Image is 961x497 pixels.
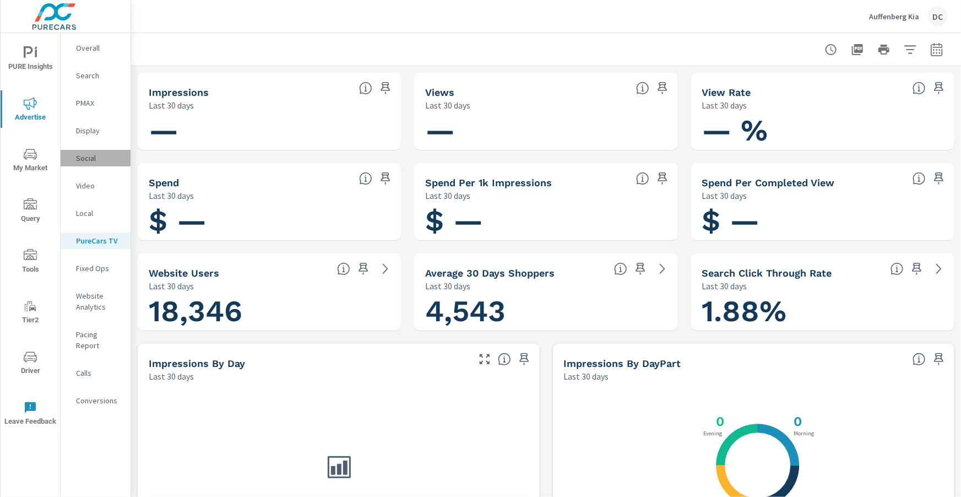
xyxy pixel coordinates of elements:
span: Save this to your personalized report [930,79,948,97]
h5: Website Users [149,267,219,279]
span: Save this to your personalized report [930,170,948,187]
span: Save this to your personalized report [908,260,926,278]
h5: Average 30 Days Shoppers [425,267,555,279]
span: PURE Insights [4,46,57,73]
p: Last 30 days [702,99,747,112]
span: Tier2 [4,300,57,327]
h5: Views [425,87,454,98]
p: Last 30 days [149,99,194,112]
p: Last 30 days [425,99,470,112]
h5: Search Click Through Rate [702,267,832,279]
span: Cost of your connected TV ad campaigns. [Source: This data is provided by the video advertising p... [359,172,372,185]
h5: Impressions by DayPart [564,358,681,369]
div: Website Analytics [61,288,131,315]
h1: — [425,112,666,149]
p: Last 30 days [149,189,194,202]
div: Overall [61,40,131,56]
p: PMAX [76,98,122,109]
p: Morning [791,431,816,436]
h3: 0 [714,414,724,429]
div: Conversions [61,392,131,409]
div: DC [928,7,948,26]
p: Overall [76,42,122,53]
div: Local [61,205,131,222]
span: Advertise [4,97,57,124]
div: Display [61,122,131,139]
div: Search [61,67,131,84]
p: PureCars TV [76,235,122,246]
button: Select Date Range [926,39,948,61]
h1: 4,543 [425,293,666,330]
button: Apply Filters [899,39,921,61]
p: Last 30 days [149,279,194,293]
h5: Impressions by Day [149,358,245,369]
button: "Export Report to PDF" [846,39,868,61]
h1: $ — [702,202,943,240]
div: PMAX [61,95,131,111]
h1: $ — [425,202,666,240]
span: Tools [4,249,57,276]
p: Video [76,180,122,191]
span: Save this to your personalized report [355,260,372,278]
span: Save this to your personalized report [632,260,649,278]
span: A rolling 30 day total of daily Shoppers on the dealership website, averaged over the selected da... [614,262,627,275]
span: Number of times your connected TV ad was viewed completely by a user. [Source: This data is provi... [636,82,649,95]
a: See more details in report [654,260,671,278]
span: Percentage of users who viewed your campaigns who clicked through to your website. For example, i... [891,262,904,275]
span: Number of times your connected TV ad was presented to a user. [Source: This data is provided by t... [359,82,372,95]
h5: Impressions [149,87,209,98]
h1: 1.88% [702,293,943,330]
div: Social [61,150,131,166]
h5: Spend [149,177,179,188]
span: Unique website visitors over the selected time period. [Source: Website Analytics] [337,262,350,275]
p: Last 30 days [702,279,747,293]
p: Last 30 days [564,370,609,383]
a: See more details in report [377,260,394,278]
span: Query [4,198,57,225]
p: Fixed Ops [76,263,122,274]
span: Total spend per 1,000 impressions. [Source: This data is provided by the video advertising platform] [636,172,649,185]
span: My Market [4,148,57,175]
span: Leave Feedback [4,401,57,428]
a: See more details in report [930,260,948,278]
span: The number of impressions, broken down by the day of the week they occurred. [498,353,511,366]
span: Save this to your personalized report [515,350,533,368]
div: PureCars TV [61,233,131,249]
p: Calls [76,368,122,379]
p: Local [76,208,122,219]
h3: 0 [791,414,802,429]
span: Total spend per 1,000 impressions. [Source: This data is provided by the video advertising platform] [913,172,926,185]
div: Pacing Report [61,326,131,354]
div: nav menu [1,33,60,439]
span: Save this to your personalized report [654,170,671,187]
p: Conversions [76,395,122,406]
span: Save this to your personalized report [377,79,394,97]
div: Calls [61,365,131,381]
p: Last 30 days [425,279,470,293]
div: Fixed Ops [61,260,131,277]
p: Last 30 days [425,189,470,202]
div: Video [61,177,131,194]
h1: — % [702,112,943,149]
span: Percentage of Impressions where the ad was viewed completely. “Impressions” divided by “Views”. [... [913,82,926,95]
h1: $ — [149,202,390,240]
p: Auffenberg Kia [869,12,919,21]
h1: 18,346 [149,293,390,330]
span: Driver [4,350,57,377]
p: Evening [701,431,724,436]
span: Save this to your personalized report [377,170,394,187]
span: Save this to your personalized report [930,350,948,368]
button: Print Report [873,39,895,61]
h1: — [149,112,390,149]
p: Last 30 days [149,370,194,383]
p: Social [76,153,122,164]
p: Last 30 days [702,189,747,202]
h5: Spend Per 1k Impressions [425,177,552,188]
h5: View Rate [702,87,751,98]
h5: Spend Per Completed View [702,177,835,188]
p: Display [76,125,122,136]
p: Pacing Report [76,329,122,351]
span: Save this to your personalized report [654,79,671,97]
p: Search [76,70,122,81]
span: Only DoubleClick Video impressions can be broken down by time of day. [913,353,926,366]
